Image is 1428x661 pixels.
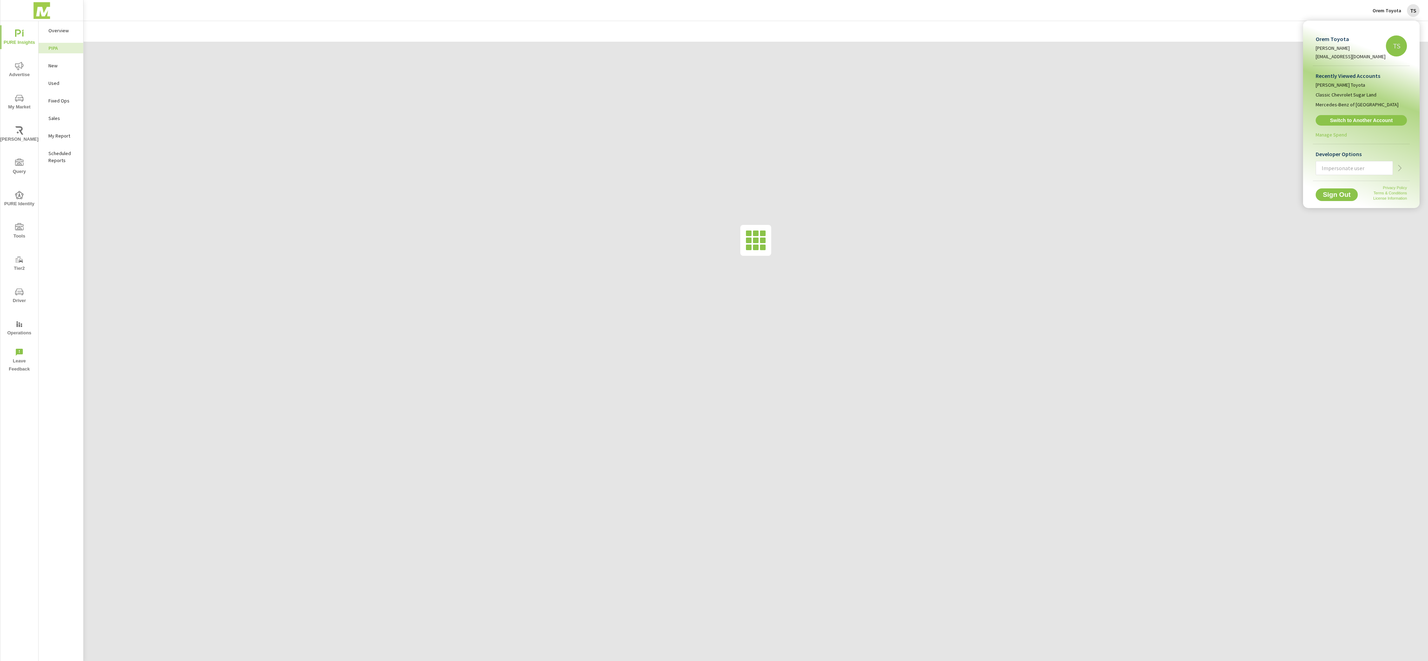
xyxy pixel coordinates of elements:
input: Impersonate user [1316,159,1393,177]
p: [PERSON_NAME] [1316,45,1386,52]
a: Switch to Another Account [1316,115,1407,126]
button: Sign Out [1316,188,1358,201]
p: Developer Options [1316,150,1407,158]
span: Classic Chevrolet Sugar Land [1316,91,1376,98]
span: Sign Out [1321,192,1352,198]
a: Manage Spend [1313,131,1410,141]
p: Manage Spend [1316,131,1347,138]
div: TS [1386,35,1407,56]
a: Privacy Policy [1383,186,1407,190]
a: Terms & Conditions [1374,191,1407,195]
p: Orem Toyota [1316,35,1386,43]
span: [PERSON_NAME] Toyota [1316,81,1365,88]
a: License Information [1373,196,1407,200]
span: Switch to Another Account [1320,117,1403,123]
p: [EMAIL_ADDRESS][DOMAIN_NAME] [1316,53,1386,60]
span: Mercedes-Benz of [GEOGRAPHIC_DATA] [1316,101,1399,108]
p: Recently Viewed Accounts [1316,72,1407,80]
